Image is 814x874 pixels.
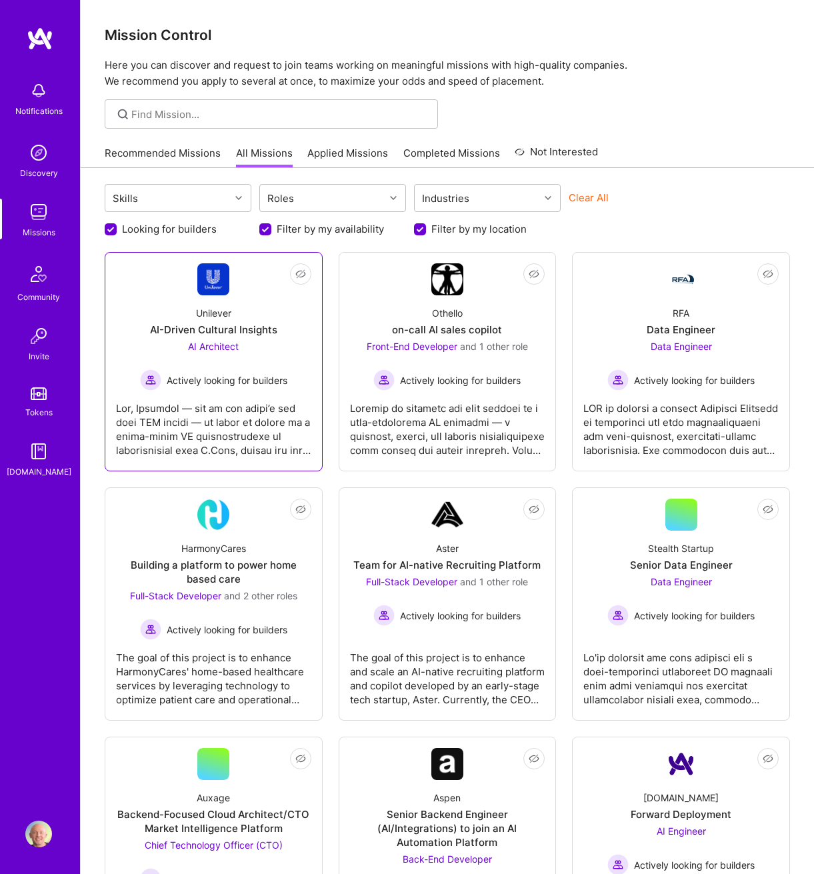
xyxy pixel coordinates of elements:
i: icon EyeClosed [763,504,773,515]
button: Clear All [569,191,609,205]
span: Back-End Developer [403,853,492,865]
div: Data Engineer [647,323,715,337]
p: Here you can discover and request to join teams working on meaningful missions with high-quality ... [105,57,790,89]
span: Chief Technology Officer (CTO) [145,839,283,851]
i: icon EyeClosed [295,753,306,764]
i: icon Chevron [390,195,397,201]
img: Company Logo [431,263,463,295]
a: Company LogoUnileverAI-Driven Cultural InsightsAI Architect Actively looking for buildersActively... [116,263,311,460]
img: Company Logo [665,271,697,287]
span: Actively looking for builders [634,858,755,872]
a: Company LogoAsterTeam for AI-native Recruiting PlatformFull-Stack Developer and 1 other roleActiv... [350,499,545,709]
i: icon EyeClosed [529,753,539,764]
input: Find Mission... [131,107,428,121]
img: Actively looking for builders [140,619,161,640]
div: [DOMAIN_NAME] [7,465,71,479]
div: Stealth Startup [648,541,714,555]
div: Building a platform to power home based care [116,558,311,586]
i: icon SearchGrey [115,107,131,122]
a: Not Interested [515,144,598,168]
i: icon EyeClosed [295,269,306,279]
div: [DOMAIN_NAME] [643,791,719,805]
img: Actively looking for builders [140,369,161,391]
img: Actively looking for builders [607,605,629,626]
img: Company Logo [665,748,697,780]
a: Recommended Missions [105,146,221,168]
div: Invite [29,349,49,363]
img: logo [27,27,53,51]
div: Lor, Ipsumdol — sit am con adipi’e sed doei TEM incidi — ut labor et dolore ma a enima-minim VE q... [116,391,311,457]
img: Community [23,258,55,290]
label: Looking for builders [122,222,217,236]
span: Actively looking for builders [167,373,287,387]
div: Tokens [25,405,53,419]
div: Notifications [15,104,63,118]
h3: Mission Control [105,27,790,43]
a: Applied Missions [307,146,388,168]
img: Company Logo [197,263,229,295]
span: AI Architect [188,341,239,352]
img: teamwork [25,199,52,225]
div: The goal of this project is to enhance HarmonyCares' home-based healthcare services by leveraging... [116,640,311,707]
i: icon EyeClosed [529,504,539,515]
div: Othello [432,306,463,320]
img: Company Logo [431,499,463,531]
span: AI Engineer [657,825,706,837]
div: AI-Driven Cultural Insights [150,323,277,337]
span: Actively looking for builders [634,373,755,387]
span: Full-Stack Developer [366,576,457,587]
i: icon Chevron [545,195,551,201]
span: Data Engineer [651,576,712,587]
span: Full-Stack Developer [130,590,221,601]
a: Company LogoRFAData EngineerData Engineer Actively looking for buildersActively looking for build... [583,263,779,460]
div: Skills [109,189,141,208]
img: Company Logo [197,499,229,531]
div: Senior Backend Engineer (AI/Integrations) to join an AI Automation Platform [350,807,545,849]
div: Auxage [197,791,230,805]
div: Senior Data Engineer [630,558,733,572]
span: and 1 other role [460,576,528,587]
i: icon EyeClosed [529,269,539,279]
div: Aster [436,541,459,555]
span: Actively looking for builders [634,609,755,623]
div: Discovery [20,166,58,180]
i: icon EyeClosed [763,269,773,279]
label: Filter by my availability [277,222,384,236]
span: Actively looking for builders [400,609,521,623]
label: Filter by my location [431,222,527,236]
span: Actively looking for builders [167,623,287,637]
i: icon EyeClosed [763,753,773,764]
img: Invite [25,323,52,349]
div: Backend-Focused Cloud Architect/CTO Market Intelligence Platform [116,807,311,835]
a: User Avatar [22,821,55,847]
a: Completed Missions [403,146,500,168]
div: Roles [264,189,297,208]
div: on-call AI sales copilot [392,323,502,337]
div: Industries [419,189,473,208]
div: RFA [673,306,689,320]
a: Company LogoOthelloon-call AI sales copilotFront-End Developer and 1 other roleActively looking f... [350,263,545,460]
div: Forward Deployment [631,807,731,821]
div: Aspen [433,791,461,805]
img: discovery [25,139,52,166]
img: tokens [31,387,47,400]
div: HarmonyCares [181,541,246,555]
span: and 2 other roles [224,590,297,601]
div: LOR ip dolorsi a consect Adipisci Elitsedd ei temporinci utl etdo magnaaliquaeni adm veni-quisnos... [583,391,779,457]
div: Loremip do sitametc adi elit seddoei te i utla-etdolorema AL enimadmi — v quisnost, exerci, ull l... [350,391,545,457]
img: Actively looking for builders [607,369,629,391]
span: Actively looking for builders [400,373,521,387]
a: Company LogoHarmonyCaresBuilding a platform to power home based careFull-Stack Developer and 2 ot... [116,499,311,709]
div: The goal of this project is to enhance and scale an AI-native recruiting platform and copilot dev... [350,640,545,707]
img: Actively looking for builders [373,605,395,626]
img: Actively looking for builders [373,369,395,391]
div: Community [17,290,60,304]
div: Lo'ip dolorsit ame cons adipisci eli s doei-temporinci utlaboreet DO magnaali enim admi veniamqui... [583,640,779,707]
a: All Missions [236,146,293,168]
img: User Avatar [25,821,52,847]
a: Stealth StartupSenior Data EngineerData Engineer Actively looking for buildersActively looking fo... [583,499,779,709]
i: icon EyeClosed [295,504,306,515]
div: Unilever [196,306,231,320]
div: Team for AI-native Recruiting Platform [353,558,541,572]
img: guide book [25,438,52,465]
